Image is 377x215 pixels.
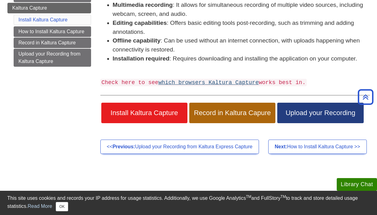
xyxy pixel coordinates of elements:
li: : It allows for simultaneous recording of multiple video sources, including webcam, screen, and a... [113,1,370,19]
a: which browsers Kaltura Capture [158,79,259,86]
a: Read More [28,204,52,209]
strong: Previous: [112,144,135,149]
a: Next:How to Install Kaltura Capture >> [268,140,367,154]
div: This site uses cookies and records your IP address for usage statistics. Additionally, we use Goo... [7,195,370,211]
a: Back to Top [356,93,375,101]
sup: TM [246,195,251,199]
a: Install Kaltura Capture [101,103,187,123]
li: : Can be used without an internet connection, with uploads happening when connectivity is restored. [113,36,370,54]
a: <<Previous:Upload your Recording from Kaltura Express Capture [100,140,259,154]
code: Check here to see works best in. [100,79,307,86]
li: : Requires downloading and installing the application on your computer. [113,54,370,63]
a: Upload your Recording [277,103,363,123]
a: Record in Kaltura Capture [14,38,91,48]
span: Record in Kaltura Capure [194,109,271,117]
a: Install Kaltura Capture [19,17,68,22]
button: Library Chat [337,178,377,191]
a: Record in Kaltura Capure [189,103,275,123]
strong: Editing capabilities [113,20,167,26]
strong: Next: [275,144,287,149]
strong: Offline capability [113,37,161,44]
a: Upload your Recording from Kaltura Capture [14,49,91,67]
a: How to Install Kaltura Capture [14,26,91,37]
strong: Multimedia recording [113,2,173,8]
span: Install Kaltura Capture [106,109,183,117]
span: Kaltura Capture [12,5,47,11]
a: Kaltura Capture [7,3,91,13]
sup: TM [281,195,286,199]
button: Close [56,202,68,211]
strong: Installation required [113,55,169,62]
span: Upload your Recording [282,109,359,117]
li: : Offers basic editing tools post-recording, such as trimming and adding annotations. [113,19,370,37]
